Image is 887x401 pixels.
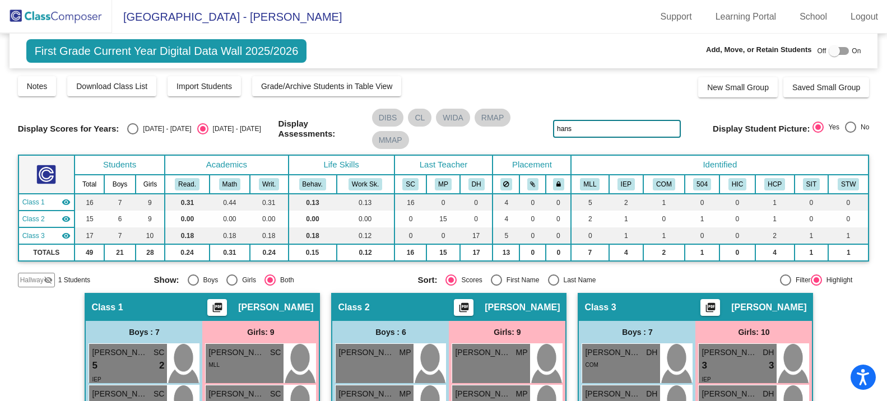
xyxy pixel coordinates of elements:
button: Print Students Details [700,299,720,316]
td: 0.00 [210,211,250,227]
th: Student Intervention Team [795,175,829,194]
th: Individualized Education Plan [609,175,643,194]
td: 0 [643,211,685,227]
span: Class 2 [22,214,45,224]
button: HCP [764,178,785,190]
td: 1 [795,244,829,261]
mat-icon: visibility [62,198,71,207]
span: SC [154,388,164,400]
div: Boys : 7 [579,321,695,343]
span: Class 1 [22,197,45,207]
button: SIT [803,178,820,190]
button: HIC [728,178,746,190]
mat-icon: picture_as_pdf [457,302,471,318]
a: Learning Portal [707,8,786,26]
td: 0.31 [210,244,250,261]
span: COM [585,362,598,368]
button: Grade/Archive Students in Table View [252,76,402,96]
td: 0 [685,227,719,244]
mat-chip: RMAP [475,109,510,127]
span: MP [399,388,411,400]
span: DH [646,347,657,358]
div: No [856,122,869,132]
td: 4 [609,244,643,261]
td: 0 [719,194,755,211]
button: New Small Group [698,77,778,97]
a: Support [652,8,701,26]
mat-radio-group: Select an option [417,274,673,286]
span: New Small Group [707,83,769,92]
td: 1 [643,194,685,211]
td: Sandra Casanova - No Class Name [18,194,75,211]
span: Grade/Archive Students in Table View [261,82,393,91]
td: 0.18 [165,227,210,244]
td: 0.00 [289,211,337,227]
span: IEP [92,376,101,383]
mat-icon: visibility [62,231,71,240]
th: Last Teacher [394,155,493,175]
td: 2 [571,211,609,227]
td: 0 [546,211,571,227]
td: 0 [394,227,427,244]
span: Show: [154,275,179,285]
td: 4 [493,194,519,211]
mat-icon: visibility_off [44,276,53,285]
span: [PERSON_NAME] [208,388,264,400]
span: DH [763,347,774,358]
td: 0 [460,194,493,211]
td: 0 [460,211,493,227]
td: 1 [755,211,795,227]
button: STW [838,178,859,190]
th: Girls [136,175,165,194]
th: Total [75,175,104,194]
span: [PERSON_NAME] [731,302,806,313]
span: Class 3 [584,302,616,313]
span: Hallway [20,275,44,285]
div: Girls: 9 [449,321,565,343]
button: Behav. [299,178,326,190]
th: Keep with teacher [546,175,571,194]
td: 0 [426,227,460,244]
span: IEP [702,376,710,383]
td: 7 [104,227,135,244]
div: Yes [824,122,839,132]
th: Identified [571,155,869,175]
span: [GEOGRAPHIC_DATA] - [PERSON_NAME] [112,8,342,26]
mat-icon: picture_as_pdf [704,302,717,318]
button: Import Students [168,76,241,96]
div: First Name [502,275,540,285]
td: 16 [394,194,427,211]
span: Display Student Picture: [713,124,810,134]
span: MLL [208,362,219,368]
span: MP [399,347,411,358]
span: [PERSON_NAME] [92,388,148,400]
td: 0 [426,194,460,211]
mat-icon: visibility [62,215,71,223]
mat-chip: WIDA [436,109,470,127]
div: Boys : 6 [332,321,449,343]
td: 49 [75,244,104,261]
td: Marie Parrish - No Class Name [18,211,75,227]
th: Keep away students [493,175,519,194]
td: 0.31 [165,194,210,211]
td: 5 [571,194,609,211]
span: [PERSON_NAME] [455,347,511,358]
td: 0 [394,211,427,227]
td: 6 [104,211,135,227]
td: 0.12 [337,227,394,244]
th: Communication IEP [643,175,685,194]
td: 15 [75,211,104,227]
mat-radio-group: Select an option [812,122,869,136]
td: 5 [493,227,519,244]
td: 1 [609,227,643,244]
span: [PERSON_NAME] [455,388,511,400]
div: Highlight [822,275,853,285]
td: 0.44 [210,194,250,211]
td: 0.15 [289,244,337,261]
th: HICAP [719,175,755,194]
td: 0 [828,194,869,211]
th: Sandra Casanova [394,175,427,194]
button: Math [219,178,240,190]
button: MP [435,178,452,190]
th: Marie Parrish [426,175,460,194]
